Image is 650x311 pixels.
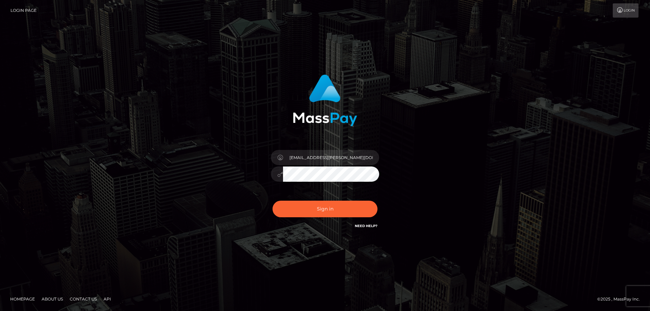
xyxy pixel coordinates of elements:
button: Sign in [273,201,377,217]
a: API [101,294,114,304]
img: MassPay Login [293,74,357,126]
div: © 2025 , MassPay Inc. [597,295,645,303]
a: Need Help? [355,224,377,228]
input: Username... [283,150,379,165]
a: Login Page [10,3,37,18]
a: Contact Us [67,294,100,304]
a: Login [613,3,638,18]
a: About Us [39,294,66,304]
a: Homepage [7,294,38,304]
